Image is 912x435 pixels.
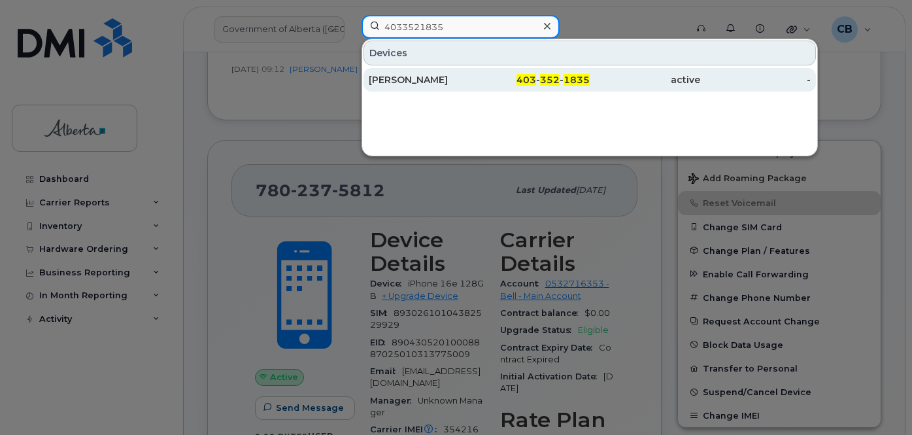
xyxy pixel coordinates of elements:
[362,15,560,39] input: Find something...
[369,73,479,86] div: [PERSON_NAME]
[540,74,560,86] span: 352
[363,68,816,92] a: [PERSON_NAME]403-352-1835active-
[479,73,590,86] div: - -
[700,73,811,86] div: -
[564,74,590,86] span: 1835
[590,73,700,86] div: active
[363,41,816,65] div: Devices
[516,74,536,86] span: 403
